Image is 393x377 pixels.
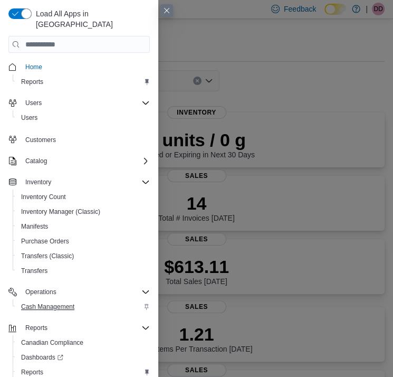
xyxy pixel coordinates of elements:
button: Cash Management [13,299,154,314]
span: Cash Management [17,300,150,313]
span: Reports [21,322,150,334]
a: Dashboards [13,350,154,365]
span: Customers [21,133,150,146]
button: Transfers [13,263,154,278]
button: Manifests [13,219,154,234]
button: Inventory [4,175,154,190]
span: Manifests [17,220,150,233]
button: Reports [4,321,154,335]
span: Customers [25,136,56,144]
span: Purchase Orders [17,235,150,248]
span: Inventory Count [21,193,66,201]
button: Transfers (Classic) [13,249,154,263]
button: Close this dialog [160,4,173,17]
a: Customers [21,134,60,146]
span: Transfers (Classic) [17,250,150,262]
button: Customers [4,131,154,147]
span: Catalog [25,157,47,165]
span: Home [25,63,42,71]
span: Home [21,60,150,73]
span: Purchase Orders [21,237,69,246]
button: Canadian Compliance [13,335,154,350]
button: Catalog [21,155,51,167]
a: Users [17,111,42,124]
span: Inventory [21,176,150,188]
a: Transfers (Classic) [17,250,78,262]
span: Operations [25,288,56,296]
a: Inventory Manager (Classic) [17,205,104,218]
span: Transfers [21,267,47,275]
button: Reports [21,322,52,334]
span: Dashboards [21,353,63,362]
a: Inventory Count [17,191,70,203]
button: Inventory [21,176,55,188]
span: Transfers [17,265,150,277]
span: Reports [21,368,43,376]
span: Reports [21,78,43,86]
button: Users [13,110,154,125]
a: Dashboards [17,351,68,364]
span: Canadian Compliance [17,336,150,349]
a: Transfers [17,265,52,277]
span: Load All Apps in [GEOGRAPHIC_DATA] [32,8,150,30]
a: Reports [17,76,47,88]
span: Reports [25,324,47,332]
a: Cash Management [17,300,79,313]
button: Inventory Count [13,190,154,204]
span: Inventory [25,178,51,186]
span: Operations [21,286,150,298]
span: Cash Management [21,303,74,311]
span: Manifests [21,222,48,231]
span: Users [21,114,37,122]
span: Reports [17,76,150,88]
span: Dashboards [17,351,150,364]
span: Catalog [21,155,150,167]
a: Home [21,61,46,73]
button: Home [4,59,154,74]
button: Purchase Orders [13,234,154,249]
button: Reports [13,74,154,89]
button: Users [4,96,154,110]
span: Users [21,97,150,109]
span: Users [25,99,42,107]
span: Transfers (Classic) [21,252,74,260]
button: Operations [21,286,61,298]
span: Inventory Manager (Classic) [21,208,100,216]
button: Operations [4,285,154,299]
span: Canadian Compliance [21,338,83,347]
a: Canadian Compliance [17,336,88,349]
button: Inventory Manager (Classic) [13,204,154,219]
button: Users [21,97,46,109]
span: Inventory Count [17,191,150,203]
a: Purchase Orders [17,235,73,248]
a: Manifests [17,220,52,233]
button: Catalog [4,154,154,168]
span: Inventory Manager (Classic) [17,205,150,218]
span: Users [17,111,150,124]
